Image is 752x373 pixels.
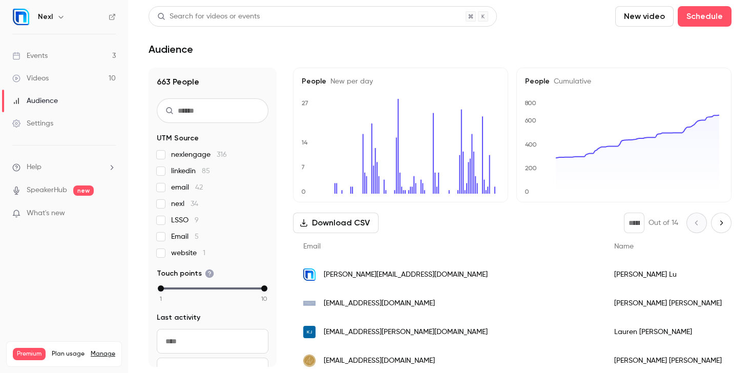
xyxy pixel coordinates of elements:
span: LSSO [171,215,199,225]
text: 200 [525,164,537,172]
span: Last activity [157,313,200,323]
button: Next page [711,213,732,233]
span: nexlengage [171,150,227,160]
text: 400 [525,141,537,148]
span: Name [614,243,634,250]
text: 800 [525,99,536,107]
span: website [171,248,205,258]
li: help-dropdown-opener [12,162,116,173]
span: 42 [195,184,203,191]
img: fontaineycia.cl [303,297,316,309]
h5: People [525,76,723,87]
h1: 663 People [157,76,268,88]
span: Help [27,162,41,173]
span: 5 [195,233,199,240]
a: Manage [91,350,115,358]
img: nexl.cloud [303,268,316,281]
span: 316 [217,151,227,158]
span: 10 [261,294,267,303]
text: 0 [525,188,529,195]
div: Events [12,51,48,61]
h5: People [302,76,499,87]
p: Out of 14 [649,218,678,228]
div: Videos [12,73,49,84]
span: UTM Source [157,133,199,143]
text: 27 [302,99,308,107]
img: vicariavvocati.com [303,355,316,367]
img: Nexl [13,9,29,25]
div: min [158,285,164,292]
input: From [157,329,268,354]
span: [PERSON_NAME][EMAIL_ADDRESS][DOMAIN_NAME] [324,270,488,280]
span: Email [303,243,321,250]
span: Touch points [157,268,214,279]
h6: Nexl [38,12,53,22]
span: 34 [191,200,198,208]
iframe: Noticeable Trigger [103,209,116,218]
span: What's new [27,208,65,219]
text: 600 [525,117,536,124]
h1: Audience [149,43,193,55]
text: 7 [301,163,305,171]
button: Download CSV [293,213,379,233]
span: nexl [171,199,198,209]
div: max [261,285,267,292]
span: new [73,185,94,196]
span: linkedin [171,166,210,176]
div: Settings [12,118,53,129]
text: 14 [301,139,308,146]
a: SpeakerHub [27,185,67,196]
span: Email [171,232,199,242]
span: [EMAIL_ADDRESS][DOMAIN_NAME] [324,356,435,366]
span: Premium [13,348,46,360]
span: [EMAIL_ADDRESS][PERSON_NAME][DOMAIN_NAME] [324,327,488,338]
button: Schedule [678,6,732,27]
span: Cumulative [550,78,591,85]
span: New per day [326,78,373,85]
span: Plan usage [52,350,85,358]
button: New video [615,6,674,27]
span: 9 [195,217,199,224]
span: 85 [202,168,210,175]
span: 1 [203,250,205,257]
text: 0 [301,188,306,195]
span: email [171,182,203,193]
div: Audience [12,96,58,106]
span: [EMAIL_ADDRESS][DOMAIN_NAME] [324,298,435,309]
img: koleyjessen.com [303,326,316,338]
div: Search for videos or events [157,11,260,22]
span: 1 [160,294,162,303]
